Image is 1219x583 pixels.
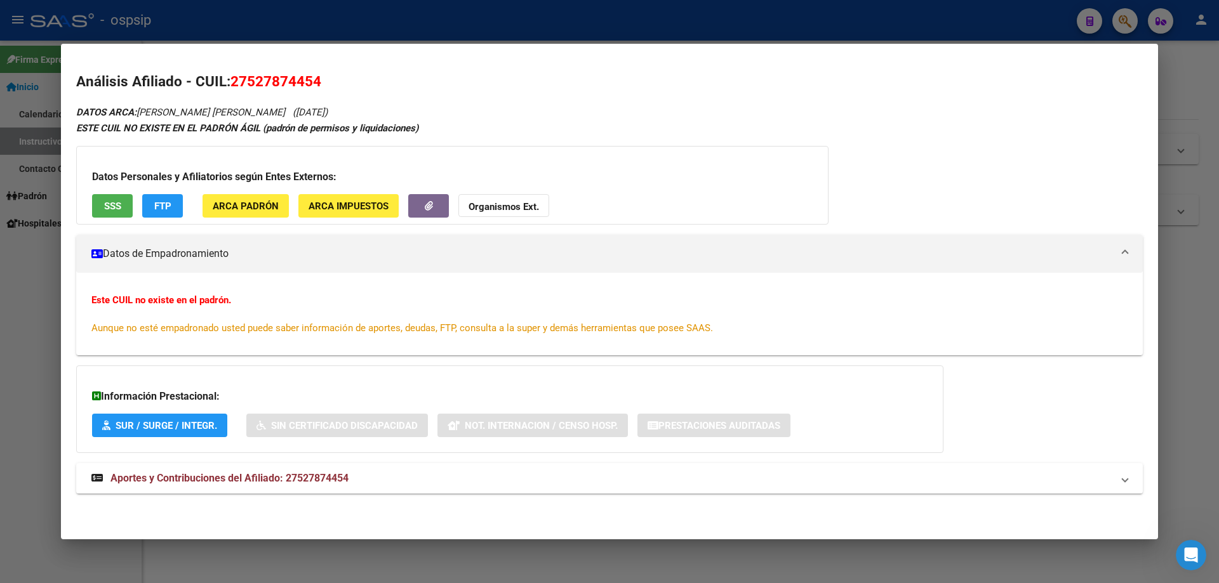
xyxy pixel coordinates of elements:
[92,414,227,437] button: SUR / SURGE / INTEGR.
[92,194,133,218] button: SSS
[465,420,618,431] span: Not. Internacion / Censo Hosp.
[1176,540,1206,570] iframe: Intercom live chat
[203,194,289,218] button: ARCA Padrón
[469,201,539,213] strong: Organismos Ext.
[637,414,790,437] button: Prestaciones Auditadas
[293,107,328,118] span: ([DATE])
[154,200,171,212] span: FTP
[76,273,1143,355] div: Datos de Empadronamiento
[298,194,399,218] button: ARCA Impuestos
[110,472,349,484] span: Aportes y Contribuciones del Afiliado: 27527874454
[437,414,628,437] button: Not. Internacion / Censo Hosp.
[92,389,928,404] h3: Información Prestacional:
[658,420,780,431] span: Prestaciones Auditadas
[213,200,279,212] span: ARCA Padrón
[76,463,1143,494] mat-expansion-panel-header: Aportes y Contribuciones del Afiliado: 27527874454
[76,107,137,118] strong: DATOS ARCA:
[91,246,1112,261] mat-panel-title: Datos de Empadronamiento
[92,169,813,185] h3: Datos Personales y Afiliatorios según Entes Externos:
[458,194,549,218] button: Organismos Ext.
[309,200,389,212] span: ARCA Impuestos
[76,122,418,134] strong: ESTE CUIL NO EXISTE EN EL PADRÓN ÁGIL (padrón de permisos y liquidaciones)
[104,200,121,212] span: SSS
[246,414,428,437] button: Sin Certificado Discapacidad
[76,107,285,118] span: [PERSON_NAME] [PERSON_NAME]
[91,294,231,306] strong: Este CUIL no existe en el padrón.
[230,73,321,89] span: 27527874454
[91,322,713,334] span: Aunque no esté empadronado usted puede saber información de aportes, deudas, FTP, consulta a la s...
[116,420,217,431] span: SUR / SURGE / INTEGR.
[76,235,1143,273] mat-expansion-panel-header: Datos de Empadronamiento
[271,420,418,431] span: Sin Certificado Discapacidad
[142,194,183,218] button: FTP
[76,71,1143,93] h2: Análisis Afiliado - CUIL:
